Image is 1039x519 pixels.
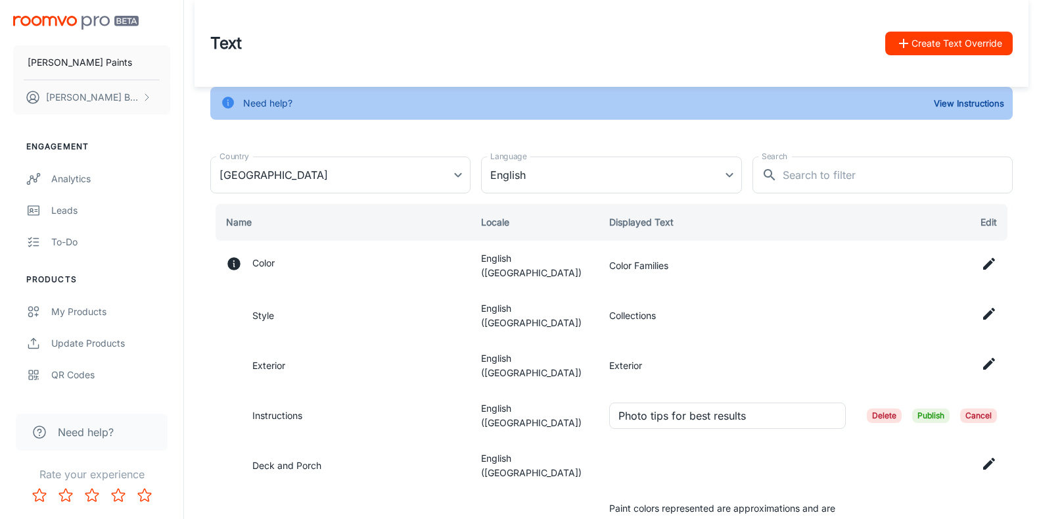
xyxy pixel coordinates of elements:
span: Need help? [58,424,114,440]
p: Color [252,256,275,276]
p: [PERSON_NAME] Paints [28,55,132,70]
span: Cancel [960,408,997,423]
div: [GEOGRAPHIC_DATA] [210,157,471,193]
div: English [481,157,741,193]
p: Style [252,309,274,323]
td: English ([GEOGRAPHIC_DATA]) [471,341,599,391]
label: Language [490,151,527,162]
button: Create Text Override [885,32,1013,55]
label: Country [219,151,249,162]
td: English ([GEOGRAPHIC_DATA]) [471,441,599,491]
label: Search [762,151,787,162]
td: Exterior [599,341,856,391]
p: Instructions [252,408,302,423]
td: Color Families [599,241,856,291]
button: [PERSON_NAME] Broglia [13,80,170,114]
button: Rate 1 star [26,482,53,508]
th: Name [210,204,471,241]
p: [PERSON_NAME] Broglia [46,90,139,105]
span: Publish [912,408,950,423]
p: Rate your experience [11,466,173,482]
button: Rate 2 star [53,482,79,508]
h1: Text [210,32,242,55]
th: Locale [471,204,599,241]
div: Analytics [51,172,170,186]
div: Leads [51,203,170,218]
div: Need help? [243,91,292,116]
span: Delete [867,408,902,423]
div: To-do [51,235,170,249]
div: My Products [51,305,170,319]
th: Edit [856,204,1013,241]
button: [PERSON_NAME] Paints [13,45,170,80]
img: Roomvo PRO Beta [13,16,139,30]
button: Rate 3 star [79,482,105,508]
button: View Instructions [931,93,1007,113]
th: Displayed Text [599,204,856,241]
button: Rate 4 star [105,482,131,508]
p: Exterior [252,358,285,373]
td: Collections [599,291,856,341]
div: Update Products [51,336,170,351]
td: English ([GEOGRAPHIC_DATA]) [471,241,599,291]
svg: A text button that the user clicks to open a box of filter options. the user can click as many ch... [226,256,242,272]
div: QR Codes [51,368,170,382]
td: English ([GEOGRAPHIC_DATA]) [471,291,599,341]
input: Search to filter [783,157,1013,193]
button: Rate 5 star [131,482,158,508]
td: English ([GEOGRAPHIC_DATA]) [471,391,599,441]
p: Deck and Porch [252,458,321,473]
